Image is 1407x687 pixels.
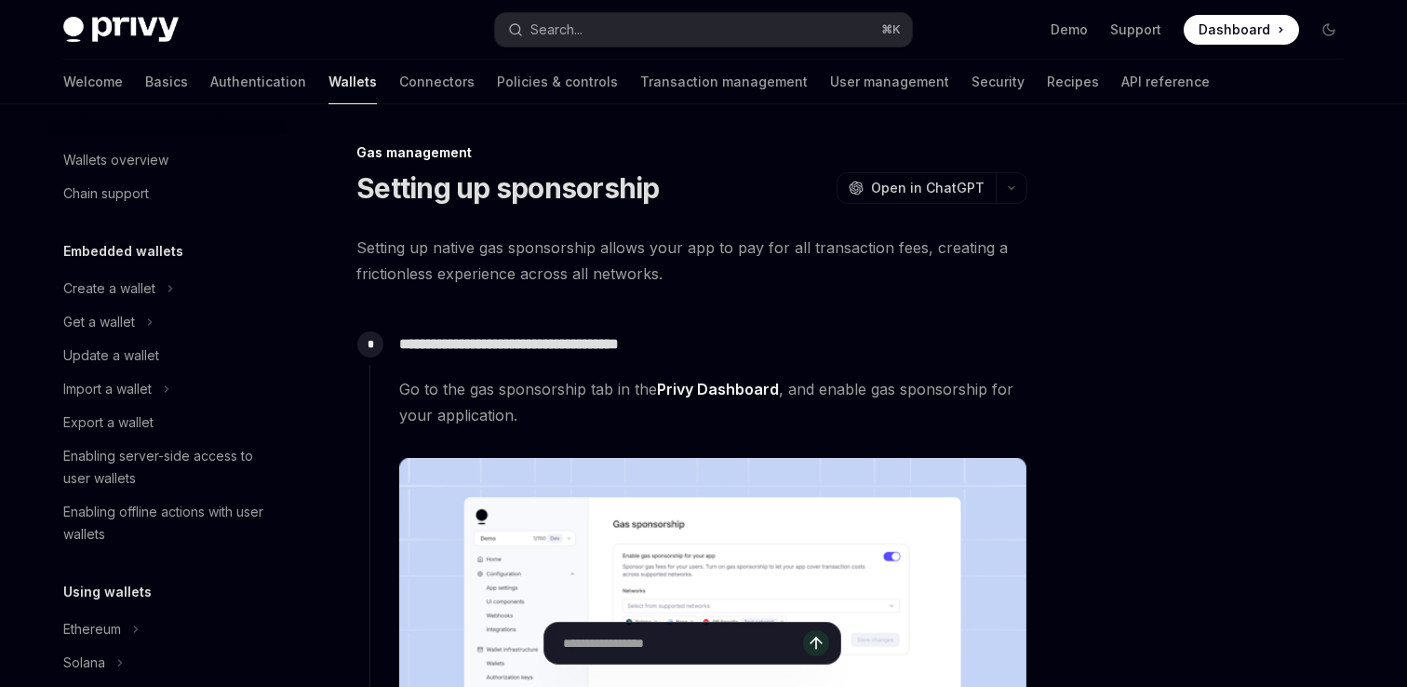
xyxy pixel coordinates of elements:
a: Dashboard [1184,15,1299,45]
h1: Setting up sponsorship [356,171,660,205]
a: Security [971,60,1025,104]
h5: Using wallets [63,581,152,603]
div: Gas management [356,143,1027,162]
button: Send message [803,630,829,656]
a: Enabling offline actions with user wallets [48,495,287,551]
div: Chain support [63,182,149,205]
a: Wallets overview [48,143,287,177]
div: Update a wallet [63,344,159,367]
input: Ask a question... [563,623,803,664]
button: Ethereum [48,613,287,646]
a: Privy Dashboard [657,380,779,399]
a: User management [830,60,949,104]
div: Solana [63,652,105,674]
a: Wallets [328,60,377,104]
button: Toggle dark mode [1314,15,1344,45]
a: Transaction management [640,60,808,104]
a: Update a wallet [48,339,287,372]
button: Get a wallet [48,305,287,339]
div: Enabling offline actions with user wallets [63,501,275,546]
button: Search...⌘K [495,13,912,47]
span: Open in ChatGPT [871,179,985,197]
h5: Embedded wallets [63,240,183,263]
div: Get a wallet [63,311,135,333]
a: Demo [1051,20,1088,39]
button: Create a wallet [48,272,287,305]
span: Dashboard [1199,20,1270,39]
a: Basics [145,60,188,104]
a: Recipes [1047,60,1099,104]
button: Import a wallet [48,372,287,406]
a: Welcome [63,60,123,104]
a: Export a wallet [48,406,287,439]
div: Ethereum [63,618,121,640]
span: ⌘ K [881,22,901,37]
img: dark logo [63,17,179,43]
a: Policies & controls [497,60,618,104]
div: Create a wallet [63,277,155,300]
div: Wallets overview [63,149,168,171]
button: Solana [48,646,287,680]
span: Setting up native gas sponsorship allows your app to pay for all transaction fees, creating a fri... [356,235,1027,287]
div: Export a wallet [63,411,154,434]
a: Connectors [399,60,475,104]
a: Authentication [210,60,306,104]
span: Go to the gas sponsorship tab in the , and enable gas sponsorship for your application. [399,376,1026,428]
div: Enabling server-side access to user wallets [63,445,275,490]
a: Chain support [48,177,287,210]
button: Open in ChatGPT [837,172,996,204]
a: Enabling server-side access to user wallets [48,439,287,495]
a: Support [1110,20,1161,39]
div: Import a wallet [63,378,152,400]
a: API reference [1121,60,1210,104]
div: Search... [530,19,583,41]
